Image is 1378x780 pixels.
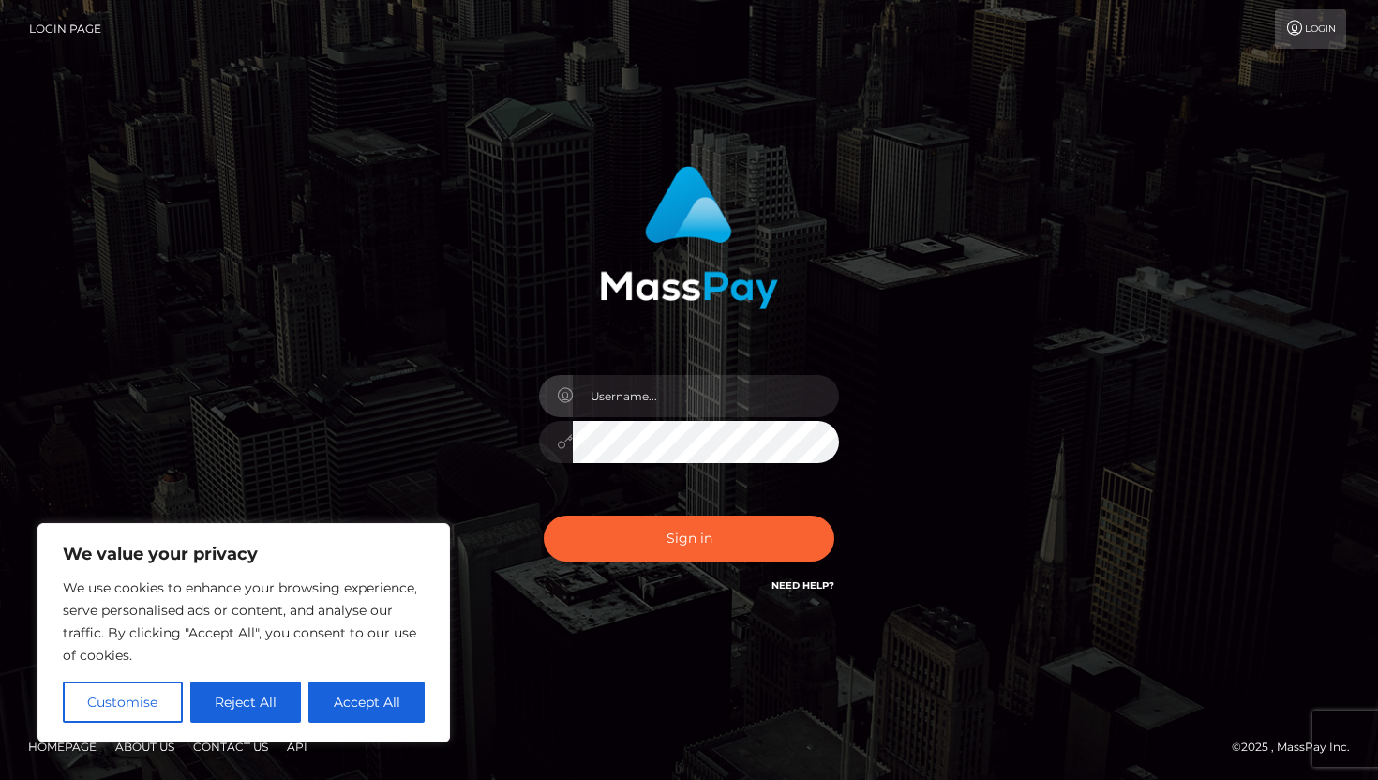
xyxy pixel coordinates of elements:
[21,732,104,761] a: Homepage
[190,682,302,723] button: Reject All
[29,9,101,49] a: Login Page
[573,375,839,417] input: Username...
[279,732,315,761] a: API
[544,516,834,562] button: Sign in
[63,577,425,667] p: We use cookies to enhance your browsing experience, serve personalised ads or content, and analys...
[771,579,834,592] a: Need Help?
[1275,9,1346,49] a: Login
[63,682,183,723] button: Customise
[186,732,276,761] a: Contact Us
[37,523,450,742] div: We value your privacy
[600,166,778,309] img: MassPay Login
[1232,737,1364,757] div: © 2025 , MassPay Inc.
[63,543,425,565] p: We value your privacy
[308,682,425,723] button: Accept All
[108,732,182,761] a: About Us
